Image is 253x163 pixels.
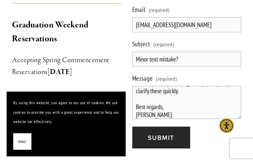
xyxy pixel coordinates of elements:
h3: Accepting Spring Commencement Reservations [12,54,121,78]
span: (required) [149,4,170,16]
span: Submit [148,133,174,142]
h2: Graduation Weekend Reservations [12,18,121,46]
button: SubmitSubmit [132,127,190,149]
textarea: Quick observation: "specials" could potentially be misspelled. [DOMAIN_NAME] usually helps clarif... [132,86,241,119]
button: Okay! [13,133,31,150]
p: By using this website, you agree to our use of cookies. We use cookies to provide you with a grea... [13,98,119,127]
span: Okay! [18,137,26,146]
span: Email [132,6,146,14]
section: Cookie banner [7,92,126,156]
span: Subject [132,40,150,48]
span: (required) [156,73,177,85]
div: Accessibility Menu [219,118,234,133]
strong: [DATE] [48,67,72,77]
span: Message [132,74,153,82]
span: (required) [153,38,175,50]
